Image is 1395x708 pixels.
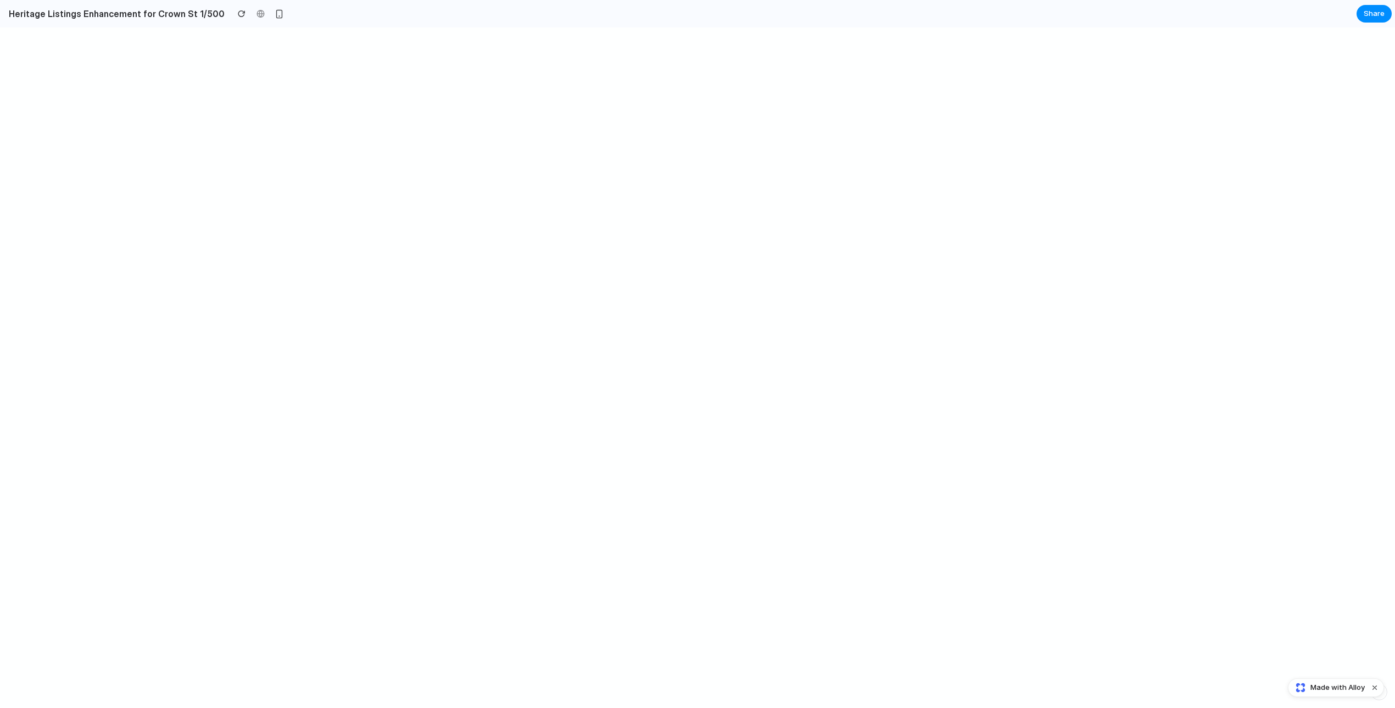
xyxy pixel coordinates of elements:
h2: Heritage Listings Enhancement for Crown St 1/500 [4,7,225,20]
button: Share [1357,5,1392,23]
a: Made with Alloy [1288,682,1366,693]
button: Dismiss watermark [1368,681,1381,694]
span: Made with Alloy [1310,682,1365,693]
span: Share [1364,8,1385,19]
